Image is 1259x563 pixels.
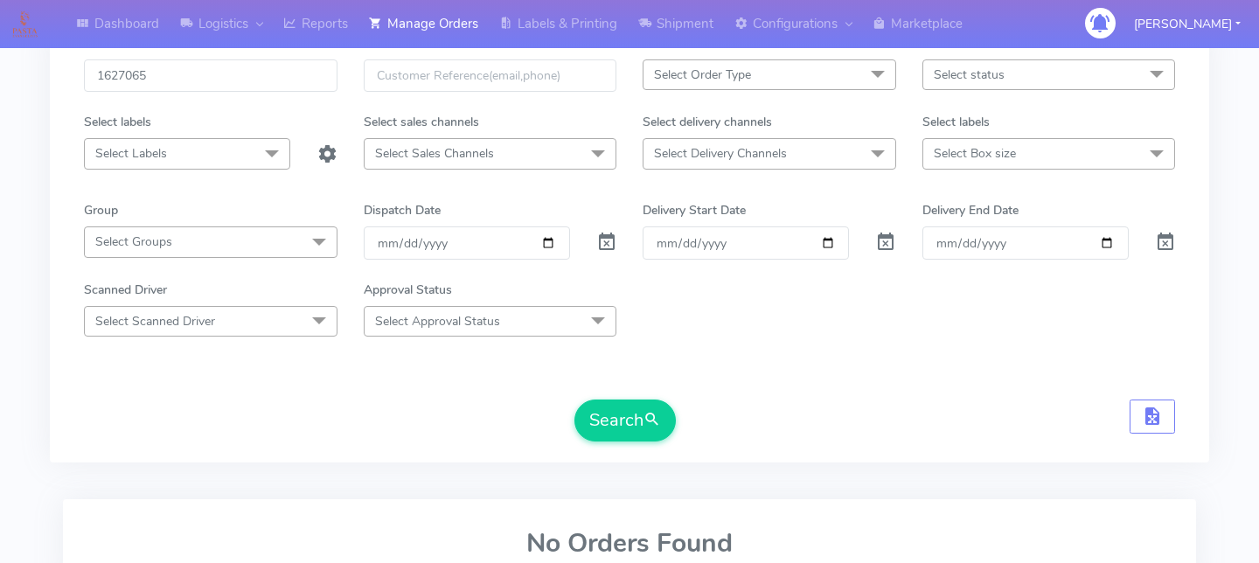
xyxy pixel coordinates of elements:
[922,201,1019,219] label: Delivery End Date
[934,145,1016,162] span: Select Box size
[364,281,452,299] label: Approval Status
[95,233,172,250] span: Select Groups
[84,113,151,131] label: Select labels
[84,59,337,92] input: Order Id
[364,59,617,92] input: Customer Reference(email,phone)
[654,66,751,83] span: Select Order Type
[364,201,441,219] label: Dispatch Date
[375,313,500,330] span: Select Approval Status
[84,529,1175,558] h2: No Orders Found
[934,66,1005,83] span: Select status
[922,113,990,131] label: Select labels
[643,113,772,131] label: Select delivery channels
[84,201,118,219] label: Group
[574,400,676,441] button: Search
[95,145,167,162] span: Select Labels
[84,281,167,299] label: Scanned Driver
[364,113,479,131] label: Select sales channels
[1121,6,1254,42] button: [PERSON_NAME]
[95,313,215,330] span: Select Scanned Driver
[375,145,494,162] span: Select Sales Channels
[654,145,787,162] span: Select Delivery Channels
[643,201,746,219] label: Delivery Start Date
